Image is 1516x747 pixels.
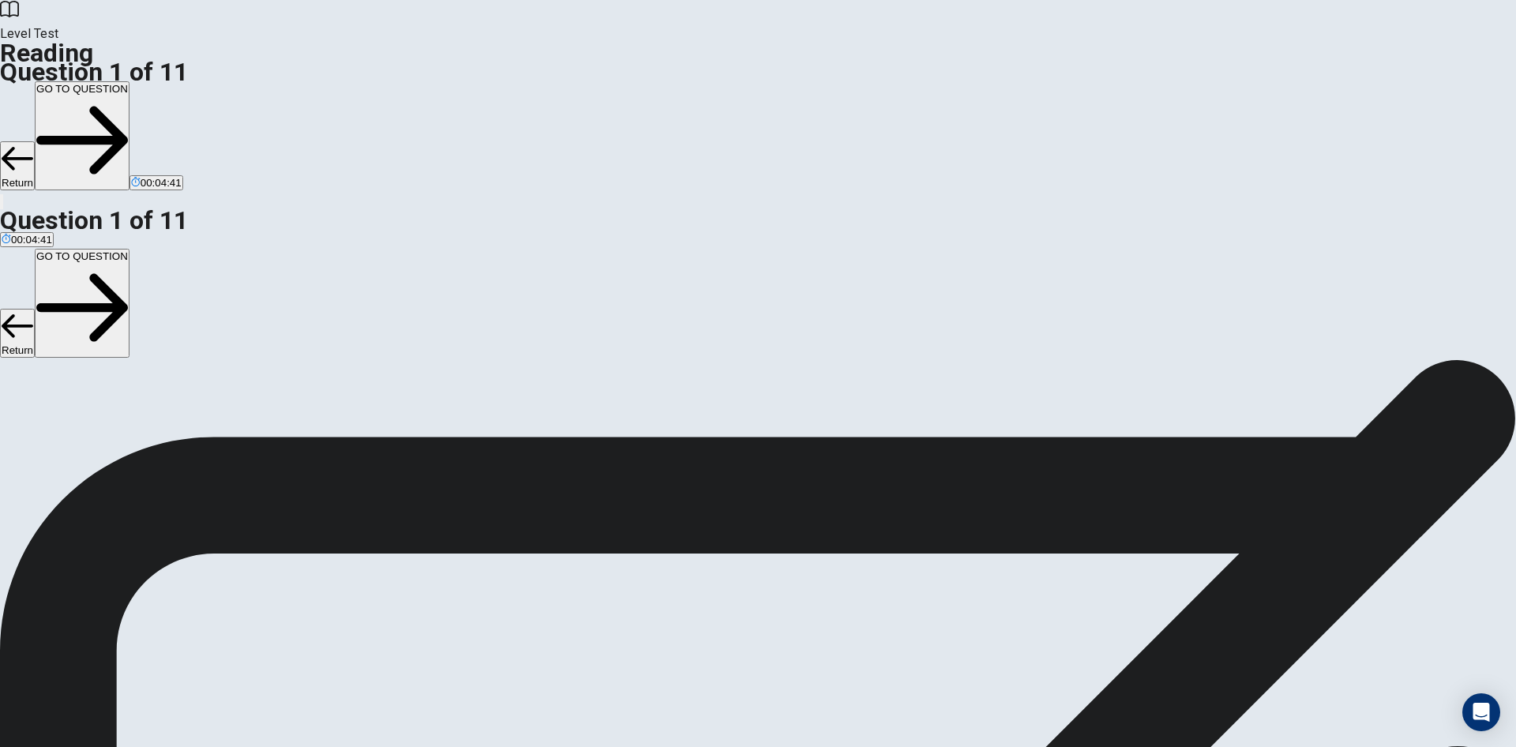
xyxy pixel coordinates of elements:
button: GO TO QUESTION [35,249,129,358]
button: GO TO QUESTION [35,81,129,190]
span: 00:04:41 [141,177,182,189]
div: Open Intercom Messenger [1462,693,1500,731]
span: 00:04:41 [11,234,52,246]
button: 00:04:41 [129,175,183,190]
